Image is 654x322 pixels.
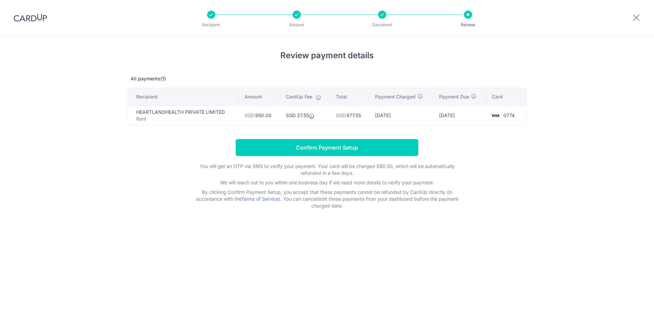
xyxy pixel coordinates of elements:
th: Card [486,88,526,106]
span: SGD [336,112,346,118]
span: CardUp Fee [286,93,312,100]
th: Amount [239,88,280,106]
p: Rent [136,116,234,122]
td: 977.55 [330,106,370,125]
th: Recipient [128,88,239,106]
td: HEARTLANDHEALTH PRIVATE LIMITED [128,106,239,125]
p: Document [357,21,407,28]
p: All payments(1) [128,75,526,82]
p: By clicking Confirm Payment Setup, you accept that these payments cannot be refunded by CardUp di... [191,189,463,209]
iframe: Opens a widget where you can find more information [610,302,647,319]
span: Payment Due [439,93,469,100]
td: SGD 27.55 [280,106,331,125]
td: [DATE] [370,106,434,125]
input: Confirm Payment Setup [236,139,418,156]
td: [DATE] [434,106,486,125]
p: You will get an OTP via SMS to verify your payment. Your card will be charged S$0.50, which will ... [191,163,463,177]
img: <span class="translation_missing" title="translation missing: en.account_steps.new_confirm_form.b... [488,111,502,120]
a: Terms of Service [241,196,279,202]
span: SGD [245,112,254,118]
img: CardUp [14,14,47,22]
p: Recipient [186,21,236,28]
h4: Review payment details [128,49,526,62]
p: We will reach out to you within one business day if we need more details to verify your payment. [191,179,463,186]
p: Review [443,21,493,28]
th: Total [330,88,370,106]
span: 0774 [503,112,515,118]
td: 950.00 [239,106,280,125]
p: Amount [271,21,322,28]
span: Payment Charged [375,93,416,100]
